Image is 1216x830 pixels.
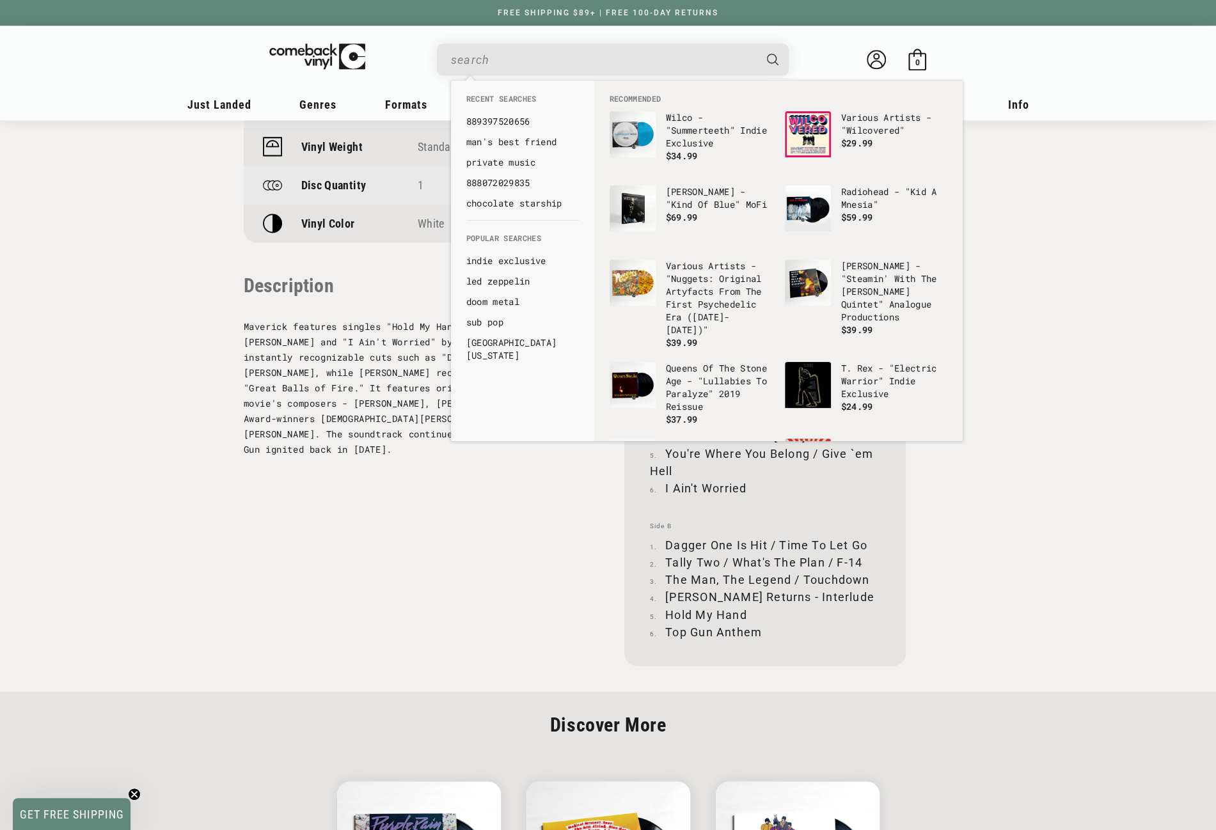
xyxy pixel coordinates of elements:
[610,260,772,349] a: Various Artists - "Nuggets: Original Artyfacts From The First Psychedelic Era (1965-1968)" Variou...
[650,480,880,497] li: I Ain't Worried
[466,115,579,128] a: 889397520656
[666,362,772,413] p: Queens Of The Stone Age - "Lullabies To Paralyze" 2019 Reissue
[841,439,947,464] p: Incubus - "Light Grenades" Regular
[603,105,778,179] li: default_products: Wilco - "Summerteeth" Indie Exclusive
[650,522,880,530] span: Side B
[610,185,772,247] a: Miles Davis - "Kind Of Blue" MoFi [PERSON_NAME] - "Kind Of Blue" MoFi $69.99
[418,217,444,230] span: White
[778,253,954,343] li: default_products: Miles Davis - "Steamin' With The Miles Davis Quintet" Analogue Productions
[841,260,947,324] p: [PERSON_NAME] - "Steamin' With The [PERSON_NAME] Quintet" Analogue Productions
[785,362,947,423] a: T. Rex - "Electric Warrior" Indie Exclusive T. Rex - "Electric Warrior" Indie Exclusive $24.99
[610,439,656,485] img: The Beatles - "1"
[301,217,355,230] p: Vinyl Color
[841,324,873,336] span: $39.99
[460,152,585,173] li: recent_searches: private music
[785,111,831,157] img: Various Artists - "Wilcovered"
[841,362,947,400] p: T. Rex - "Electric Warrior" Indie Exclusive
[1008,98,1029,111] span: Info
[244,274,592,297] p: Description
[187,98,251,111] span: Just Landed
[466,275,579,288] a: led zeppelin
[841,137,873,149] span: $29.99
[666,111,772,150] p: Wilco - "Summerteeth" Indie Exclusive
[485,8,731,17] a: FREE SHIPPING $89+ | FREE 100-DAY RETURNS
[460,292,585,312] li: default_suggestions: doom metal
[610,439,772,500] a: The Beatles - "1" The Beatles - "1"
[785,439,947,500] a: Incubus - "Light Grenades" Regular Incubus - "Light Grenades" Regular
[460,111,585,132] li: recent_searches: 889397520656
[244,319,592,457] p: Maverick features singles "Hold My Hand" by [DEMOGRAPHIC_DATA][PERSON_NAME] and "I Ain't Worried"...
[666,185,772,211] p: [PERSON_NAME] - "Kind Of Blue" MoFi
[785,185,947,247] a: Radiohead - "Kid A Mnesia" Radiohead - "Kid A Mnesia" $59.99
[603,253,778,356] li: default_products: Various Artists - "Nuggets: Original Artyfacts From The First Psychedelic Era (...
[666,439,772,451] p: The Beatles - "1"
[785,362,831,408] img: T. Rex - "Electric Warrior" Indie Exclusive
[610,362,772,426] a: Queens Of The Stone Age - "Lullabies To Paralyze" 2019 Reissue Queens Of The Stone Age - "Lullabi...
[650,571,880,588] li: The Man, The Legend / Touchdown
[610,111,772,173] a: Wilco - "Summerteeth" Indie Exclusive Wilco - "Summerteeth" Indie Exclusive $34.99
[841,111,947,137] p: Various Artists - "Wilcovered"
[778,432,954,506] li: default_products: Incubus - "Light Grenades" Regular
[466,136,579,148] a: man's best friend
[451,47,754,73] input: When autocomplete results are available use up and down arrows to review and enter to select
[666,336,698,348] span: $39.99
[650,623,880,640] li: Top Gun Anthem
[841,211,873,223] span: $59.99
[466,197,579,210] a: chocolate starship
[437,43,789,75] div: Search
[13,798,130,830] div: GET FREE SHIPPINGClose teaser
[915,58,919,67] span: 0
[460,93,585,111] li: Recent Searches
[301,140,363,153] p: Vinyl Weight
[650,606,880,623] li: Hold My Hand
[460,251,585,271] li: default_suggestions: indie exclusive
[610,362,656,408] img: Queens Of The Stone Age - "Lullabies To Paralyze" 2019 Reissue
[650,536,880,554] li: Dagger One Is Hit / Time To Let Go
[785,260,831,306] img: Miles Davis - "Steamin' With The Miles Davis Quintet" Analogue Productions
[785,260,947,336] a: Miles Davis - "Steamin' With The Miles Davis Quintet" Analogue Productions [PERSON_NAME] - "Steam...
[785,111,947,173] a: Various Artists - "Wilcovered" Various Artists - "Wilcovered" $29.99
[301,178,367,192] p: Disc Quantity
[460,132,585,152] li: recent_searches: man's best friend
[460,333,585,366] li: default_suggestions: hotel california
[128,788,141,801] button: Close teaser
[603,432,778,506] li: default_products: The Beatles - "1"
[20,808,124,821] span: GET FREE SHIPPING
[755,43,790,75] button: Search
[666,150,698,162] span: $34.99
[666,211,698,223] span: $69.99
[778,356,954,430] li: default_products: T. Rex - "Electric Warrior" Indie Exclusive
[460,312,585,333] li: default_suggestions: sub pop
[466,156,579,169] a: private music
[603,93,954,105] li: Recommended
[418,140,514,153] a: Standard (120-150g)
[418,178,423,192] span: 1
[451,220,594,372] div: Popular Searches
[460,193,585,214] li: recent_searches: chocolate starship
[610,111,656,157] img: Wilco - "Summerteeth" Indie Exclusive
[650,554,880,571] li: Tally Two / What's The Plan / F-14
[785,185,831,231] img: Radiohead - "Kid A Mnesia"
[460,233,585,251] li: Popular Searches
[666,413,698,425] span: $37.99
[299,98,336,111] span: Genres
[460,173,585,193] li: recent_searches: 888072029835
[650,445,880,480] li: You're Where You Belong / Give `em Hell
[610,260,656,306] img: Various Artists - "Nuggets: Original Artyfacts From The First Psychedelic Era (1965-1968)"
[466,176,579,189] a: 888072029835
[666,260,772,336] p: Various Artists - "Nuggets: Original Artyfacts From The First Psychedelic Era ([DATE]-[DATE])"
[466,336,579,362] a: [GEOGRAPHIC_DATA][US_STATE]
[466,316,579,329] a: sub pop
[650,588,880,606] li: [PERSON_NAME] Returns - Interlude
[460,271,585,292] li: default_suggestions: led zeppelin
[466,254,579,267] a: indie exclusive
[594,81,963,441] div: Recommended
[385,98,427,111] span: Formats
[785,439,831,485] img: Incubus - "Light Grenades" Regular
[603,179,778,253] li: default_products: Miles Davis - "Kind Of Blue" MoFi
[778,179,954,253] li: default_products: Radiohead - "Kid A Mnesia"
[603,356,778,432] li: default_products: Queens Of The Stone Age - "Lullabies To Paralyze" 2019 Reissue
[778,105,954,179] li: default_products: Various Artists - "Wilcovered"
[451,81,594,220] div: Recent Searches
[610,185,656,231] img: Miles Davis - "Kind Of Blue" MoFi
